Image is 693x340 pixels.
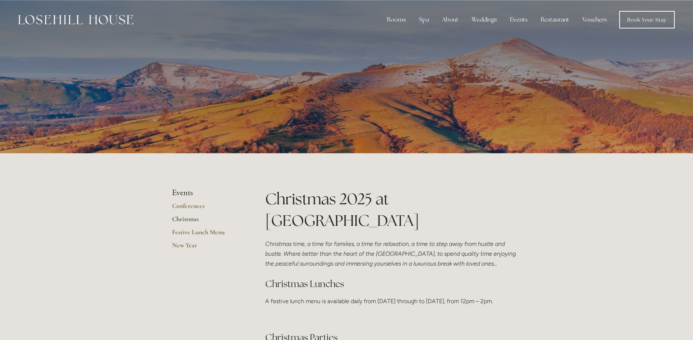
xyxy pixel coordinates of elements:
div: About [436,12,464,27]
a: Christmas [172,215,242,228]
a: New Year [172,241,242,254]
p: A festive lunch menu is available daily from [DATE] through to [DATE], from 12pm – 2pm. [265,296,521,306]
li: Events [172,188,242,198]
div: Spa [413,12,435,27]
a: Book Your Stay [619,11,675,28]
em: Christmas time, a time for families, a time for relaxation, a time to step away from hustle and b... [265,240,517,267]
div: Restaurant [535,12,575,27]
h2: Christmas Lunches [265,278,521,290]
a: Vouchers [576,12,613,27]
a: Conferences [172,202,242,215]
div: Events [504,12,533,27]
img: Losehill House [18,15,133,24]
h1: Christmas 2025 at [GEOGRAPHIC_DATA] [265,188,521,231]
a: Festive Lunch Menu [172,228,242,241]
div: Rooms [381,12,412,27]
div: Weddings [466,12,503,27]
